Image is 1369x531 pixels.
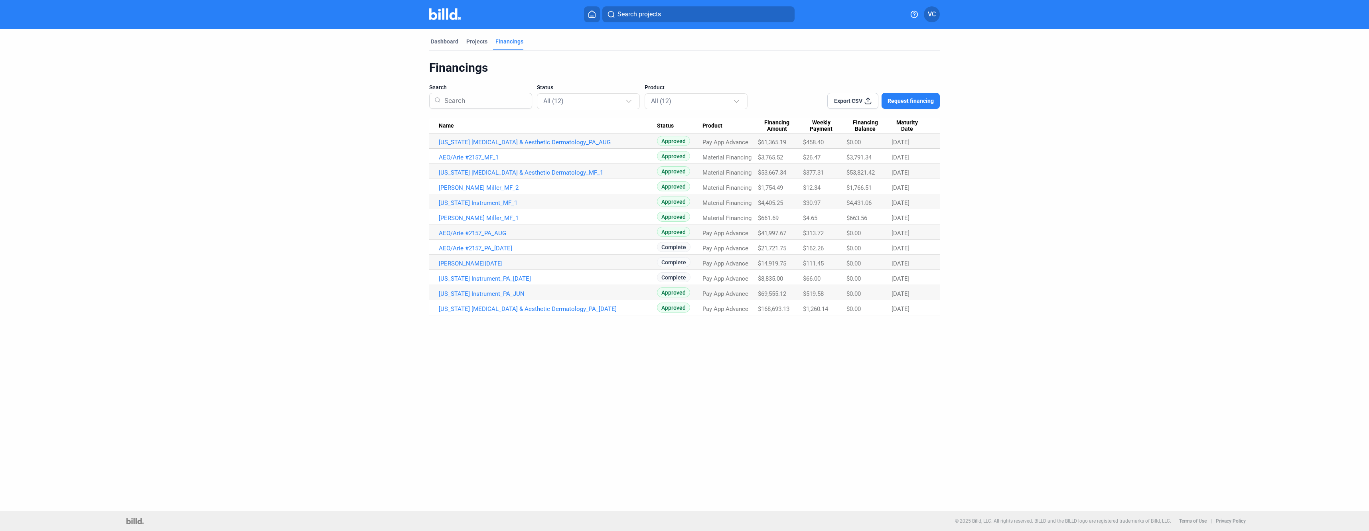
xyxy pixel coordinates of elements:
[892,154,909,161] span: [DATE]
[892,214,909,222] span: [DATE]
[758,139,786,146] span: $61,365.19
[657,272,690,282] span: Complete
[846,119,884,133] span: Financing Balance
[924,6,940,22] button: VC
[439,184,657,191] a: [PERSON_NAME] Miller_MF_2
[439,122,454,130] span: Name
[758,260,786,267] span: $14,919.75
[758,305,789,313] span: $168,693.13
[466,37,487,45] div: Projects
[657,212,690,222] span: Approved
[657,181,690,191] span: Approved
[758,119,796,133] span: Financing Amount
[758,154,783,161] span: $3,765.52
[846,184,872,191] span: $1,766.51
[892,119,930,133] div: Maturity Date
[803,260,824,267] span: $111.45
[657,257,690,267] span: Complete
[702,169,752,176] span: Material Financing
[928,10,936,19] span: VC
[439,169,657,176] a: [US_STATE] [MEDICAL_DATA] & Aesthetic Dermatology_MF_1
[846,139,861,146] span: $0.00
[645,83,665,91] span: Product
[758,169,786,176] span: $53,667.34
[702,230,748,237] span: Pay App Advance
[892,230,909,237] span: [DATE]
[892,119,923,133] span: Maturity Date
[439,154,657,161] a: AEO/Arie #2157_MF_1
[657,197,690,206] span: Approved
[892,184,909,191] span: [DATE]
[126,518,144,524] img: logo
[657,122,702,130] div: Status
[429,8,461,20] img: Billd Company Logo
[702,139,748,146] span: Pay App Advance
[429,83,447,91] span: Search
[758,275,783,282] span: $8,835.00
[543,97,564,105] mat-select-trigger: All (12)
[758,184,783,191] span: $1,754.49
[892,169,909,176] span: [DATE]
[657,166,690,176] span: Approved
[892,290,909,297] span: [DATE]
[657,122,674,130] span: Status
[439,245,657,252] a: AEO/Arie #2157_PA_[DATE]
[803,245,824,252] span: $162.26
[702,199,752,206] span: Material Financing
[657,136,690,146] span: Approved
[758,199,783,206] span: $4,405.25
[657,151,690,161] span: Approved
[892,245,909,252] span: [DATE]
[846,260,861,267] span: $0.00
[803,139,824,146] span: $458.40
[803,290,824,297] span: $519.58
[803,169,824,176] span: $377.31
[892,199,909,206] span: [DATE]
[803,199,821,206] span: $30.97
[803,275,821,282] span: $66.00
[846,119,892,133] div: Financing Balance
[702,122,722,130] span: Product
[803,305,828,313] span: $1,260.14
[758,214,779,222] span: $661.69
[758,245,786,252] span: $21,721.75
[803,154,821,161] span: $26.47
[657,242,690,252] span: Complete
[702,305,748,313] span: Pay App Advance
[441,90,527,111] input: Search
[846,214,867,222] span: $663.56
[439,290,657,297] a: [US_STATE] Instrument_PA_JUN
[834,97,862,105] span: Export CSV
[846,275,861,282] span: $0.00
[439,139,657,146] a: [US_STATE] [MEDICAL_DATA] & Aesthetic Dermatology_PA_AUG
[803,119,846,133] div: Weekly Payment
[439,199,657,206] a: [US_STATE] Instrument_MF_1
[892,275,909,282] span: [DATE]
[955,518,1171,524] p: © 2025 Billd, LLC. All rights reserved. BILLD and the BILLD logo are registered trademarks of Bil...
[439,122,657,130] div: Name
[431,37,458,45] div: Dashboard
[882,93,940,109] button: Request financing
[892,305,909,313] span: [DATE]
[702,122,758,130] div: Product
[846,199,872,206] span: $4,431.06
[702,290,748,297] span: Pay App Advance
[803,230,824,237] span: $313.72
[702,245,748,252] span: Pay App Advance
[846,305,861,313] span: $0.00
[702,260,748,267] span: Pay App Advance
[702,184,752,191] span: Material Financing
[892,260,909,267] span: [DATE]
[429,60,940,75] div: Financings
[657,227,690,237] span: Approved
[803,214,817,222] span: $4.65
[892,139,909,146] span: [DATE]
[439,305,657,313] a: [US_STATE] [MEDICAL_DATA] & Aesthetic Dermatology_PA_[DATE]
[1211,518,1212,524] p: |
[846,230,861,237] span: $0.00
[758,290,786,297] span: $69,555.12
[439,230,657,237] a: AEO/Arie #2157_PA_AUG
[702,214,752,222] span: Material Financing
[846,169,875,176] span: $53,821.42
[888,97,934,105] span: Request financing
